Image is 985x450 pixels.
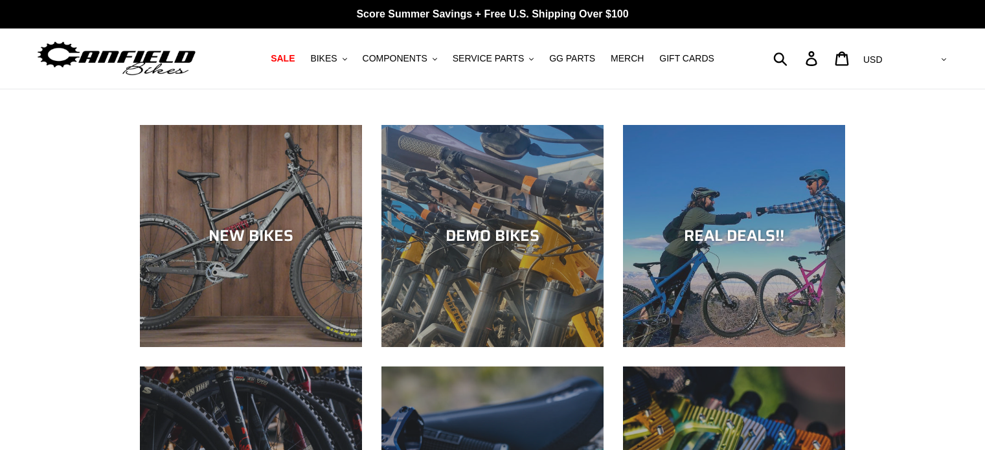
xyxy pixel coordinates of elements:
span: GIFT CARDS [659,53,714,64]
button: SERVICE PARTS [446,50,540,67]
a: MERCH [604,50,650,67]
span: SERVICE PARTS [453,53,524,64]
a: NEW BIKES [140,125,362,347]
a: DEMO BIKES [381,125,604,347]
button: COMPONENTS [356,50,444,67]
div: NEW BIKES [140,227,362,245]
a: GG PARTS [543,50,602,67]
span: COMPONENTS [363,53,427,64]
button: BIKES [304,50,353,67]
span: GG PARTS [549,53,595,64]
div: REAL DEALS!! [623,227,845,245]
div: DEMO BIKES [381,227,604,245]
span: SALE [271,53,295,64]
input: Search [780,44,813,73]
a: REAL DEALS!! [623,125,845,347]
span: MERCH [611,53,644,64]
a: GIFT CARDS [653,50,721,67]
img: Canfield Bikes [36,38,198,79]
span: BIKES [310,53,337,64]
a: SALE [264,50,301,67]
